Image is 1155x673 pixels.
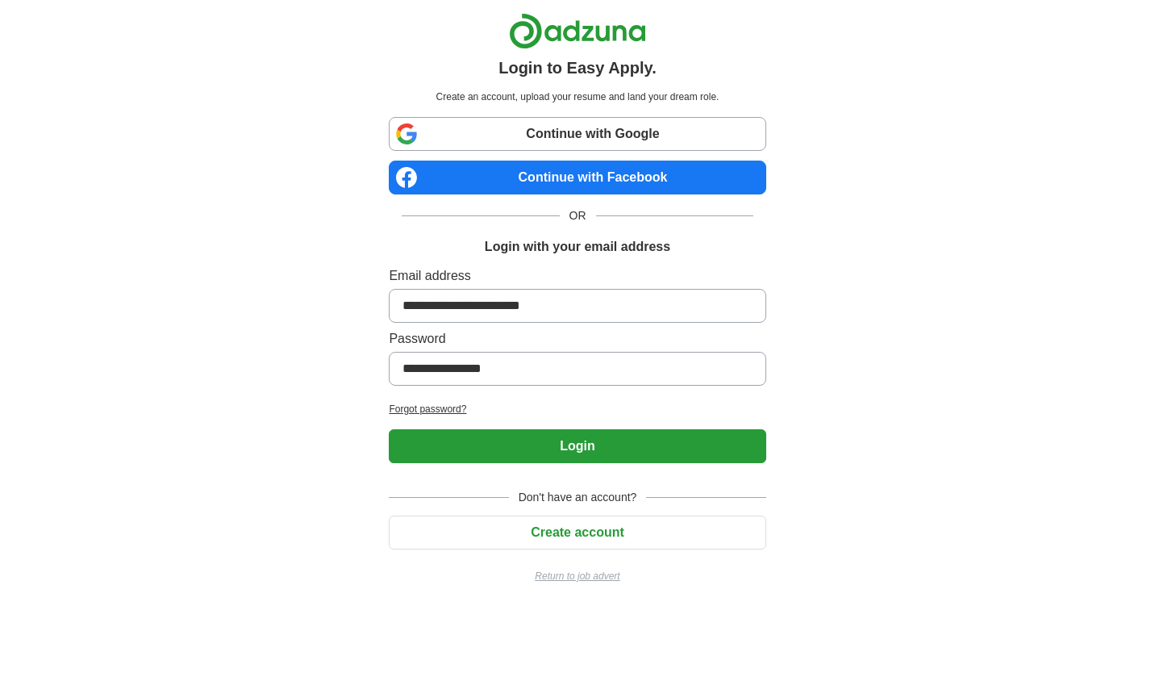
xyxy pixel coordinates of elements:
[392,90,762,104] p: Create an account, upload your resume and land your dream role.
[560,207,596,224] span: OR
[389,329,765,349] label: Password
[485,237,670,257] h1: Login with your email address
[389,516,765,550] button: Create account
[389,402,765,416] a: Forgot password?
[389,525,765,539] a: Create account
[509,13,646,49] img: Adzuna logo
[389,266,765,286] label: Email address
[509,489,647,506] span: Don't have an account?
[389,569,765,583] a: Return to job advert
[389,161,765,194] a: Continue with Facebook
[498,56,657,80] h1: Login to Easy Apply.
[389,117,765,151] a: Continue with Google
[389,429,765,463] button: Login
